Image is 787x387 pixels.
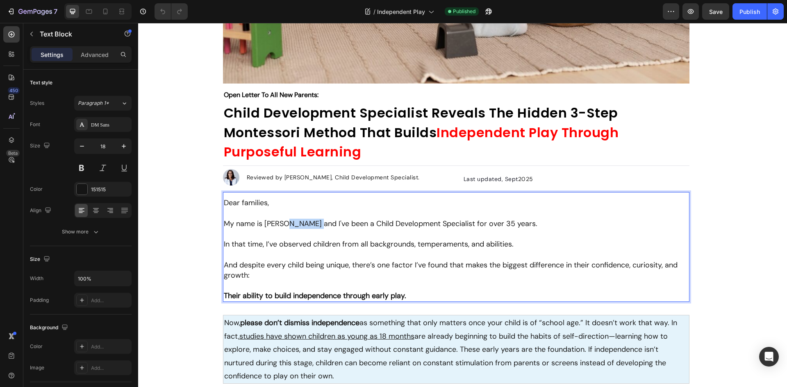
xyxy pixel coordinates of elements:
div: Color [30,186,43,193]
div: Add... [91,364,130,372]
div: Show more [62,228,100,236]
span: Independent Play [377,7,425,16]
p: Settings [41,50,64,59]
span: Save [709,8,723,15]
div: Padding [30,296,49,304]
div: 450 [8,87,20,94]
div: Font [30,121,40,128]
div: 151515 [91,186,130,193]
input: Auto [75,271,131,286]
div: Align [30,205,53,216]
div: Beta [6,150,20,156]
button: Publish [732,3,767,20]
div: Width [30,275,43,282]
span: Paragraph 1* [78,100,109,107]
div: Image [30,364,44,371]
div: Open Intercom Messenger [759,347,779,367]
strong: please don’t dismiss independence [102,295,221,305]
button: Paragraph 1* [74,96,132,111]
p: Advanced [81,50,109,59]
u: studies have shown children as young as 18 months [101,308,276,318]
button: Show more [30,224,132,239]
div: Styles [30,100,44,107]
div: DM Sans [91,121,130,129]
button: 7 [3,3,61,20]
div: Size [30,140,52,152]
p: Now, as something that only matters once your child is of “school age.” It doesn’t work that way.... [86,293,550,360]
span: Published [453,8,475,15]
span: 2025 [380,152,395,160]
div: Undo/Redo [155,3,188,20]
div: Background [30,322,70,333]
p: In that time, I’ve observed children from all backgrounds, temperaments, and abilities. [86,216,550,226]
strong: Their ability to build independence through early play. [86,268,268,278]
div: Text style [30,79,52,86]
div: Size [30,254,52,265]
div: Color [30,343,43,350]
p: Dear families, My name is [PERSON_NAME] and I've been a Child Development Specialist for over 35 ... [86,175,550,206]
span: / [373,7,375,16]
span: Last updated, Sept [325,152,380,160]
p: And despite every child being unique, there’s one factor I’ve found that makes the biggest differ... [86,237,550,258]
iframe: Design area [138,23,787,387]
div: Add... [91,343,130,351]
p: 7 [54,7,57,16]
div: Publish [739,7,760,16]
div: Rich Text Editor. Editing area: main [85,174,551,279]
p: Text Block [40,29,109,39]
div: Add... [91,297,130,304]
button: Save [702,3,729,20]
